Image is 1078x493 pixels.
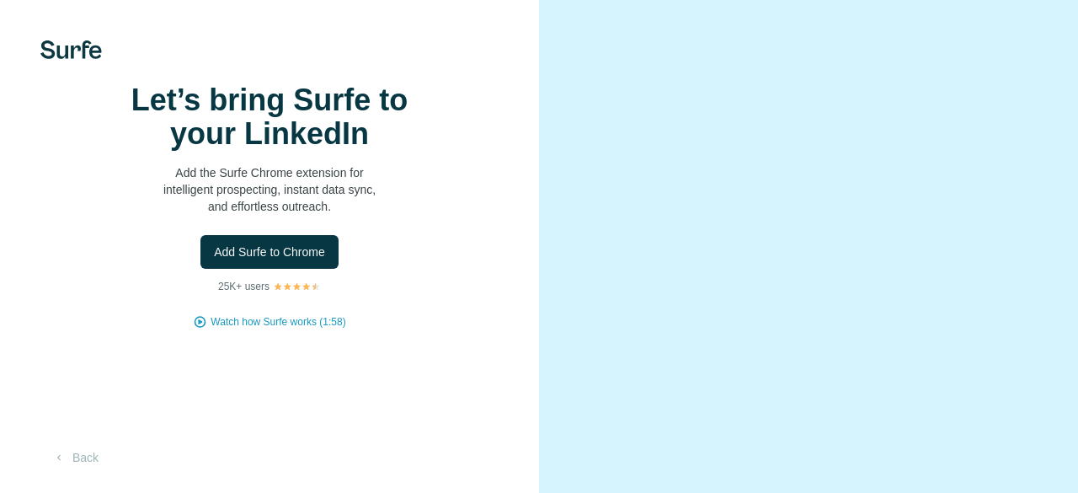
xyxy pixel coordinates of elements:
[218,279,269,294] p: 25K+ users
[40,40,102,59] img: Surfe's logo
[211,314,345,330] button: Watch how Surfe works (1:58)
[273,281,321,292] img: Rating Stars
[40,442,110,473] button: Back
[101,164,438,215] p: Add the Surfe Chrome extension for intelligent prospecting, instant data sync, and effortless out...
[101,83,438,151] h1: Let’s bring Surfe to your LinkedIn
[214,244,325,260] span: Add Surfe to Chrome
[200,235,339,269] button: Add Surfe to Chrome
